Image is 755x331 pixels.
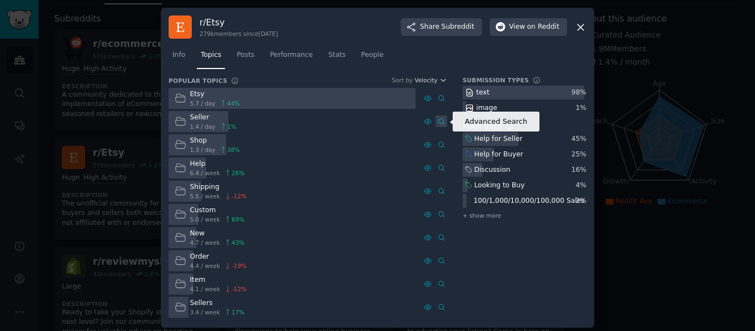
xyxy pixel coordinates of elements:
[463,212,501,219] span: + show more
[169,77,227,85] h3: Popular Topics
[232,216,244,223] span: 69 %
[200,30,278,38] div: 279k members since [DATE]
[474,196,585,206] div: 100/1,000/10,000/100,000 Sales
[266,46,317,69] a: Performance
[361,50,384,60] span: People
[392,76,413,84] div: Sort by
[415,76,437,84] span: Velocity
[420,22,474,32] span: Share
[576,196,586,206] div: 2 %
[190,229,245,239] div: New
[509,22,559,32] span: View
[474,134,522,144] div: Help for Seller
[190,298,245,308] div: Sellers
[190,123,216,130] span: 1.4 / day
[357,46,387,69] a: People
[415,76,447,84] button: Velocity
[232,262,247,270] span: -19 %
[200,17,278,28] h3: r/ Etsy
[227,146,240,154] span: 38 %
[190,262,221,270] span: 4.4 / week
[476,103,497,113] div: image
[190,99,216,107] span: 5.7 / day
[324,46,349,69] a: Stats
[190,169,221,177] span: 6.4 / week
[190,206,245,216] div: Custom
[476,88,490,98] div: text
[190,252,247,262] div: Order
[463,123,502,130] h3: Flair Used
[490,18,567,36] button: Viewon Reddit
[190,113,237,123] div: Seller
[233,46,258,69] a: Posts
[190,146,216,154] span: 1.3 / day
[190,239,221,246] span: 4.7 / week
[197,46,225,69] a: Topics
[172,50,185,60] span: Info
[201,50,221,60] span: Topics
[463,76,529,84] h3: Submission Types
[572,150,586,160] div: 25 %
[227,123,237,130] span: 1 %
[190,136,240,146] div: Shop
[232,308,244,316] span: 17 %
[232,285,247,293] span: -12 %
[572,134,586,144] div: 45 %
[474,181,525,191] div: Looking to Buy
[227,99,240,107] span: 44 %
[442,22,474,32] span: Subreddit
[572,88,586,98] div: 98 %
[237,50,254,60] span: Posts
[328,50,345,60] span: Stats
[169,46,189,69] a: Info
[474,150,523,160] div: Help for Buyer
[576,103,586,113] div: 1 %
[232,192,247,200] span: -12 %
[190,159,245,169] div: Help
[232,169,244,177] span: 26 %
[190,308,221,316] span: 3.4 / week
[576,181,586,191] div: 4 %
[232,239,244,246] span: 43 %
[190,90,240,99] div: Etsy
[474,165,510,175] div: Discussion
[270,50,313,60] span: Performance
[190,275,247,285] div: Item
[436,115,447,127] a: Advanced Search
[572,165,586,175] div: 16 %
[401,18,482,36] button: ShareSubreddit
[190,192,221,200] span: 5.5 / week
[190,182,247,192] div: Shipping
[190,216,221,223] span: 5.0 / week
[190,285,221,293] span: 4.1 / week
[169,15,192,39] img: Etsy
[527,22,559,32] span: on Reddit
